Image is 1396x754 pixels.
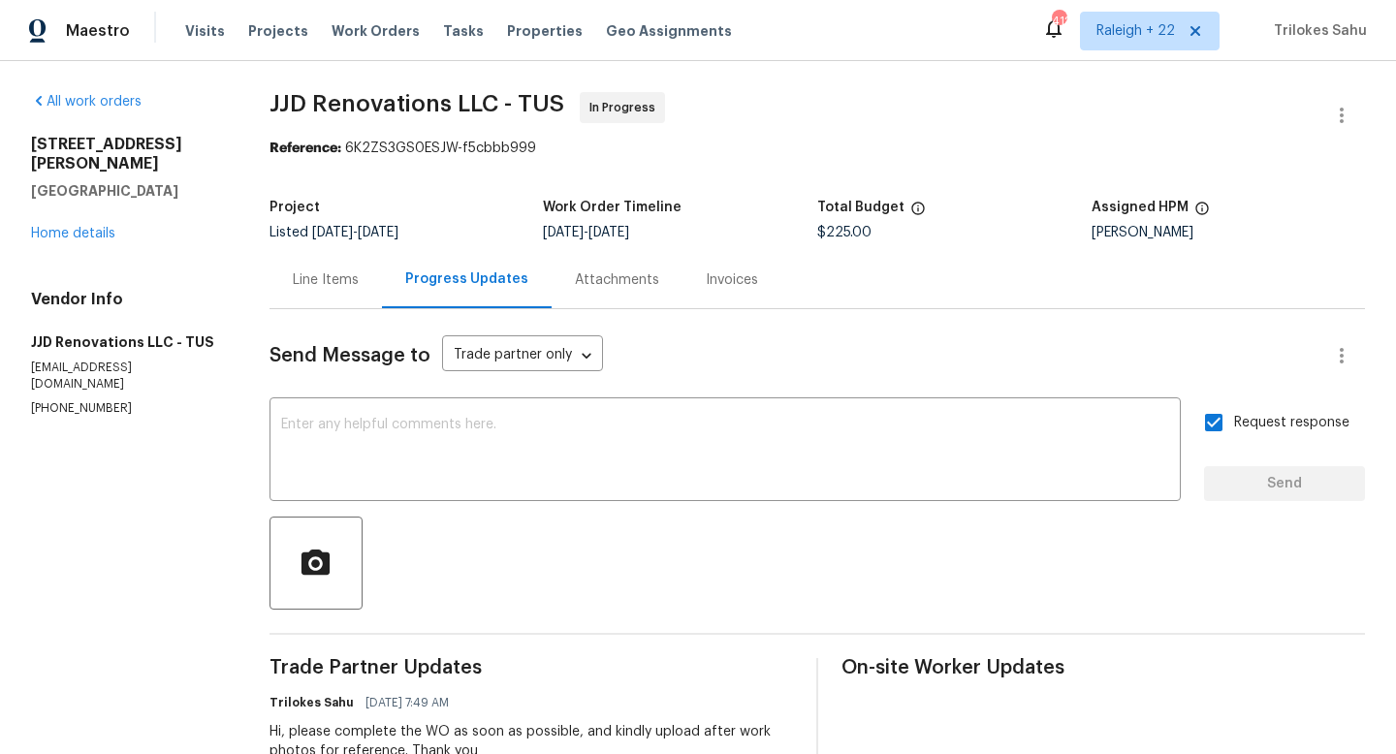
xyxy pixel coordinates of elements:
span: Trilokes Sahu [1266,21,1367,41]
a: All work orders [31,95,142,109]
h6: Trilokes Sahu [270,693,354,712]
div: Line Items [293,270,359,290]
p: [PHONE_NUMBER] [31,400,223,417]
span: Request response [1234,413,1349,433]
span: Listed [270,226,398,239]
span: JJD Renovations LLC - TUS [270,92,564,115]
span: Send Message to [270,346,430,365]
h4: Vendor Info [31,290,223,309]
b: Reference: [270,141,341,155]
div: 412 [1052,12,1065,31]
h5: Total Budget [817,201,904,214]
span: Projects [248,21,308,41]
span: [DATE] [543,226,584,239]
div: 6K2ZS3GS0ESJW-f5cbbb999 [270,139,1365,158]
span: The hpm assigned to this work order. [1194,201,1210,226]
span: Work Orders [332,21,420,41]
span: [DATE] [358,226,398,239]
span: Maestro [66,21,130,41]
span: Geo Assignments [606,21,732,41]
span: - [312,226,398,239]
span: Raleigh + 22 [1096,21,1175,41]
span: [DATE] [312,226,353,239]
span: Visits [185,21,225,41]
span: $225.00 [817,226,872,239]
div: [PERSON_NAME] [1092,226,1366,239]
h5: Work Order Timeline [543,201,682,214]
h5: [GEOGRAPHIC_DATA] [31,181,223,201]
span: On-site Worker Updates [841,658,1365,677]
div: Trade partner only [442,340,603,372]
span: [DATE] [588,226,629,239]
div: Progress Updates [405,269,528,289]
h5: Project [270,201,320,214]
span: - [543,226,629,239]
span: The total cost of line items that have been proposed by Opendoor. This sum includes line items th... [910,201,926,226]
h5: JJD Renovations LLC - TUS [31,332,223,352]
span: Properties [507,21,583,41]
a: Home details [31,227,115,240]
h2: [STREET_ADDRESS][PERSON_NAME] [31,135,223,173]
h5: Assigned HPM [1092,201,1189,214]
div: Attachments [575,270,659,290]
span: Tasks [443,24,484,38]
p: [EMAIL_ADDRESS][DOMAIN_NAME] [31,360,223,393]
span: [DATE] 7:49 AM [365,693,449,712]
span: In Progress [589,98,663,117]
span: Trade Partner Updates [270,658,793,677]
div: Invoices [706,270,758,290]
